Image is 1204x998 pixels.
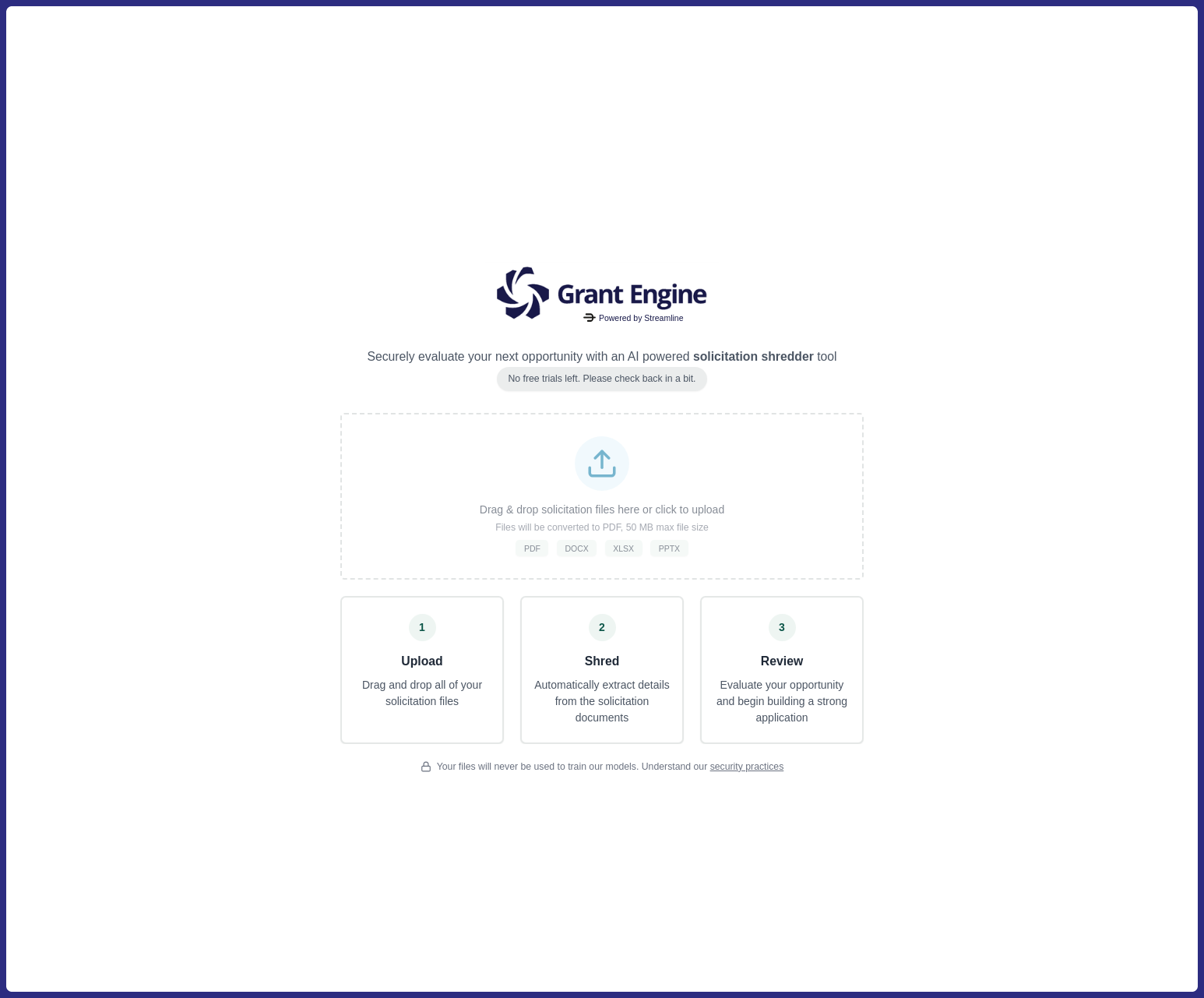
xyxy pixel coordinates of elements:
p: Drag & drop solicitation files here or click to upload [480,502,724,518]
p: Automatically extract details from the solicitation documents [533,677,671,726]
span: PPTX [659,543,680,554]
span: Your files will never be used to train our models. Understand our [437,760,784,774]
img: Grantengine Logo [485,263,719,326]
span: 3 [779,619,785,636]
span: DOCX [565,543,588,554]
div: No free trials left. Please check back in a bit. [497,367,706,392]
div: Powered by Streamline [580,309,686,326]
span: PDF [524,543,540,554]
p: Files will be converted to PDF, 50 MB max file size [495,521,709,535]
p: Securely evaluate your next opportunity with an AI powered tool [367,347,836,367]
span: XLSX [613,543,634,554]
span: 1 [419,619,425,636]
h3: Shred [533,652,671,672]
span: 2 [599,619,605,636]
h3: Upload [347,652,497,672]
h3: Review [713,652,851,672]
a: security practices [710,761,784,772]
p: Drag and drop all of your solicitation files [347,677,497,710]
img: Powered by Streamline Logo [583,313,597,322]
p: Evaluate your opportunity and begin building a strong application [713,677,851,726]
span: solicitation shredder [690,350,818,363]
